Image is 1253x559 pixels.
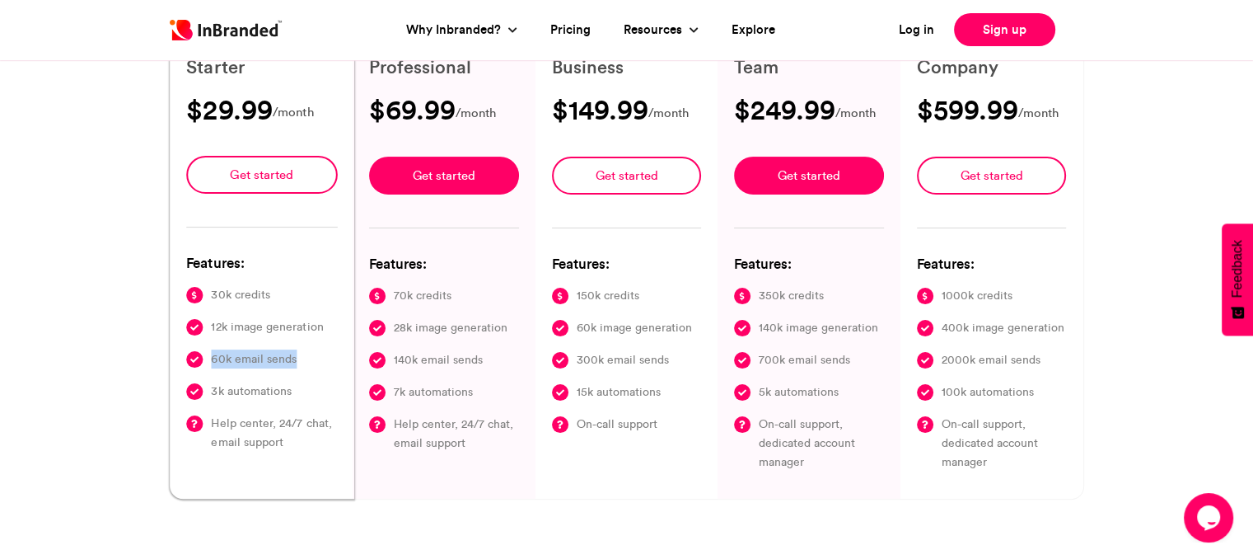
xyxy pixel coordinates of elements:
h6: Features: [552,253,702,274]
span: 300k email sends [577,350,669,369]
a: Why Inbranded? [406,21,505,40]
img: Inbranded [170,20,282,40]
span: 7k automations [394,383,473,402]
span: 5k automations [759,383,839,402]
h3: $599.99 [917,96,1018,123]
span: 15k automations [577,383,661,402]
h6: Features: [186,253,337,274]
a: Resources [624,21,686,40]
span: Feedback [1230,240,1245,298]
span: /month [648,103,689,124]
h6: Starter [186,54,337,80]
a: Log in [899,21,934,40]
h3: $29.99 [186,96,273,123]
span: 140k email sends [394,350,483,369]
span: /month [835,103,876,124]
a: Get started [552,157,702,195]
iframe: chat widget [1184,493,1237,543]
span: 70k credits [394,286,451,305]
h6: Company [917,54,1067,80]
span: 60k email sends [211,350,297,369]
a: Get started [917,157,1067,195]
a: Explore [732,21,775,40]
span: /month [273,103,313,124]
span: On-call support, dedicated account manager [942,415,1067,472]
span: 400k image generation [942,318,1064,337]
span: Help center, 24/7 chat, email support [211,415,337,453]
span: Help center, 24/7 chat, email support [394,415,519,453]
h6: Features: [734,253,884,274]
span: 3k automations [211,383,292,402]
h3: $149.99 [552,96,648,123]
button: Feedback - Show survey [1222,223,1253,336]
a: Get started [734,157,884,195]
a: Sign up [954,13,1055,46]
span: 140k image generation [759,318,878,337]
span: /month [1018,103,1059,124]
a: Get started [369,157,519,195]
span: /month [456,103,496,124]
span: On-call support, dedicated account manager [759,415,884,472]
h6: Features: [917,253,1067,274]
span: 30k credits [211,286,270,305]
h6: Team [734,54,884,80]
span: 60k image generation [577,318,692,337]
h6: Business [552,54,702,80]
span: 100k automations [942,383,1034,402]
h3: $249.99 [734,96,835,123]
span: 150k credits [577,286,639,305]
span: 28k image generation [394,318,507,337]
span: 700k email sends [759,350,850,369]
h6: Features: [369,253,519,274]
a: Get started [186,157,337,195]
h3: $69.99 [369,96,456,123]
span: 1000k credits [942,286,1012,305]
span: 12k image generation [211,318,323,337]
span: On-call support [577,415,657,434]
h6: Professional [369,54,519,80]
span: 2000k email sends [942,350,1040,369]
a: Pricing [550,21,591,40]
span: 350k credits [759,286,824,305]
